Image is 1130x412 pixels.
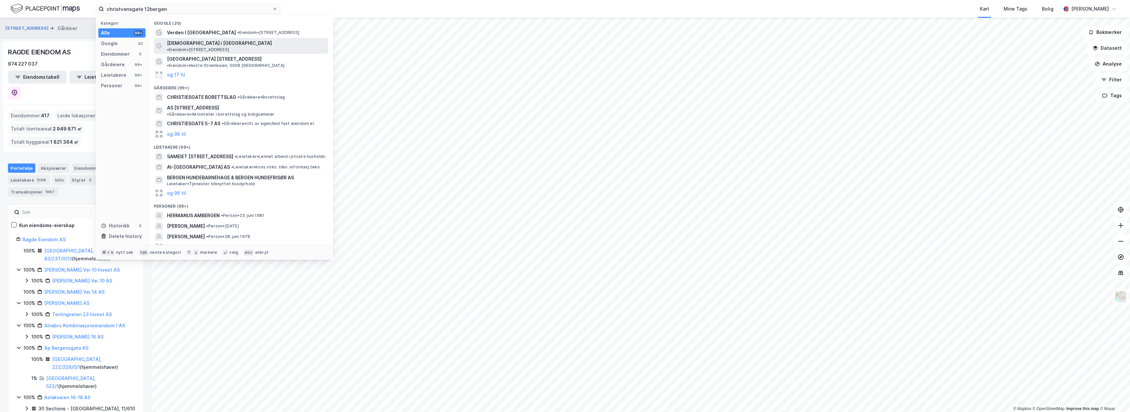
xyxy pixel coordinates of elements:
[148,198,333,210] div: Personer (99+)
[52,278,112,283] a: [PERSON_NAME] Vei 10 AS
[5,25,50,32] button: [STREET_ADDRESS]
[148,139,333,151] div: Leietakere (99+)
[57,24,77,32] div: Gårdeier
[167,120,220,128] span: CHRISTIESGATE 5-7 AS
[206,234,250,239] span: Person • 28. juni 1978
[109,232,142,240] div: Delete history
[44,189,56,195] div: 1967
[167,93,236,101] span: CHRISTIESGATE BORETTSLAG
[134,83,143,88] div: 99+
[1096,73,1127,86] button: Filter
[101,29,110,37] div: Alle
[167,39,272,47] span: [DEMOGRAPHIC_DATA] i [GEOGRAPHIC_DATA]
[44,300,89,306] a: [PERSON_NAME] AS
[150,250,181,255] div: neste kategori
[31,374,37,382] div: 1%
[23,288,35,296] div: 100%
[52,356,102,370] a: [GEOGRAPHIC_DATA], 222/226/0/1
[31,333,43,341] div: 100%
[238,95,285,100] span: Gårdeiere • Borettslag
[167,55,262,63] span: [GEOGRAPHIC_DATA] [STREET_ADDRESS]
[255,250,269,255] div: avbryt
[134,73,143,78] div: 99+
[52,334,104,339] a: [PERSON_NAME] 16 AS
[167,212,220,220] span: HERMANUS AMBERGEN
[8,47,72,57] div: RAGDE EIENDOM AS
[8,110,52,121] div: Eiendommer :
[167,233,205,241] span: [PERSON_NAME]
[1097,380,1130,412] iframe: Chat Widget
[69,71,128,84] button: Leietakertabell
[206,234,208,239] span: •
[72,163,115,173] div: Eiendommer
[50,138,79,146] span: 1 821 364 ㎡
[44,395,90,400] a: Aslakveien 16-18 AS
[19,221,75,229] div: Kun eiendoms-eierskap
[8,71,67,84] button: Eiendomstabell
[44,289,105,295] a: [PERSON_NAME] Vei 14 AS
[167,71,185,79] button: og 17 til
[23,247,35,255] div: 100%
[167,63,169,68] span: •
[101,61,125,69] div: Gårdeiere
[101,249,115,256] div: ⌘ + k
[87,177,93,183] div: 3
[101,50,130,58] div: Eiendommer
[167,29,236,37] span: Verden I [GEOGRAPHIC_DATA]
[1071,5,1109,13] div: [PERSON_NAME]
[23,266,35,274] div: 100%
[31,310,43,318] div: 100%
[229,250,238,255] div: velg
[1004,5,1027,13] div: Mine Tags
[8,137,81,147] div: Totalt byggareal :
[52,175,66,185] div: Info
[8,124,84,134] div: Totalt tomteareal :
[235,154,237,159] span: •
[41,112,49,120] span: 417
[38,163,69,173] div: Aksjonærer
[167,47,229,52] span: Eiendom • [STREET_ADDRESS]
[11,3,80,15] img: logo.f888ab2527a4732fd821a326f86c7f29.svg
[134,30,143,36] div: 99+
[116,250,134,255] div: nytt søk
[104,4,272,14] input: Søk på adresse, matrikkel, gårdeiere, leietakere eller personer
[167,112,274,117] span: Gårdeiere • Aktiviteter i borettslag og boligsameier
[206,223,208,228] span: •
[31,277,43,285] div: 100%
[222,121,315,126] span: Gårdeiere • Utl. av egen/leid fast eiendom el.
[167,47,169,52] span: •
[1097,89,1127,102] button: Tags
[53,125,82,133] span: 2 949 871 ㎡
[101,71,126,79] div: Leietakere
[243,249,254,256] div: esc
[23,394,35,401] div: 100%
[1083,26,1127,39] button: Bokmerker
[138,51,143,57] div: 0
[1089,57,1127,71] button: Analyse
[8,163,35,173] div: Portefølje
[167,243,186,251] button: og 96 til
[101,222,130,230] div: Historikk
[69,175,96,185] div: Styret
[221,213,223,218] span: •
[231,164,233,169] span: •
[206,223,239,229] span: Person • [DATE]
[1097,380,1130,412] div: Kontrollprogram for chat
[44,267,120,273] a: [PERSON_NAME] Vei 10 Invest AS
[55,110,102,121] div: Leide lokasjoner :
[23,344,35,352] div: 100%
[134,62,143,67] div: 99+
[1042,5,1053,13] div: Bolig
[8,187,58,196] div: Transaksjoner
[237,30,299,35] span: Eiendom • [STREET_ADDRESS]
[46,374,136,390] div: ( hjemmelshaver )
[167,222,205,230] span: [PERSON_NAME]
[167,130,186,138] button: og 96 til
[167,189,186,197] button: og 96 til
[235,154,326,159] span: Leietaker • Lønnet arbeid i private husholdn.
[148,15,333,27] div: Google (20)
[238,95,240,100] span: •
[1033,406,1065,411] a: OpenStreetMap
[167,163,230,171] span: AI-[GEOGRAPHIC_DATA] AS
[23,322,35,330] div: 100%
